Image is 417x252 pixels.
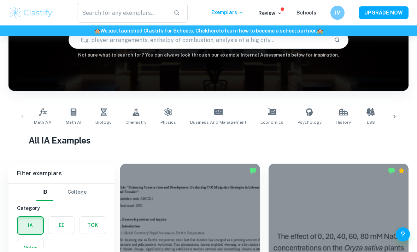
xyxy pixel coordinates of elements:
[249,167,257,174] img: Marked
[34,119,52,125] span: Math AA
[296,10,316,16] a: Schools
[331,34,343,46] button: Search
[8,164,114,183] h6: Filter exemplars
[298,119,322,125] span: Psychology
[367,119,375,125] span: ESS
[29,134,389,147] h1: All IA Examples
[95,119,111,125] span: Biology
[8,52,409,59] h6: Not sure what to search for? You can always look through our example Internal Assessments below f...
[48,217,75,234] button: EE
[190,119,246,125] span: Business and Management
[211,8,244,16] p: Exemplars
[17,204,106,212] h6: Category
[317,28,323,34] span: 🏫
[334,9,342,17] h6: JM
[8,6,53,20] img: Clastify logo
[330,6,345,20] button: JM
[80,217,106,234] button: TOK
[18,217,43,234] button: IA
[36,184,87,201] div: Filter type choice
[398,167,405,174] div: Premium
[160,119,176,125] span: Physics
[125,119,146,125] span: Chemistry
[1,27,416,35] h6: We just launched Clastify for Schools. Click to learn how to become a school partner.
[67,184,87,201] button: College
[208,28,219,34] a: here
[388,167,395,174] img: Marked
[77,3,168,23] input: Search for any exemplars...
[69,30,328,50] input: E.g. player arrangements, enthalpy of combustion, analysis of a big city...
[336,119,351,125] span: History
[258,9,282,17] p: Review
[94,28,100,34] span: 🏫
[260,119,283,125] span: Economics
[396,227,410,241] button: Help and Feedback
[359,6,409,19] button: UPGRADE NOW
[66,119,81,125] span: Math AI
[36,184,53,201] button: IB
